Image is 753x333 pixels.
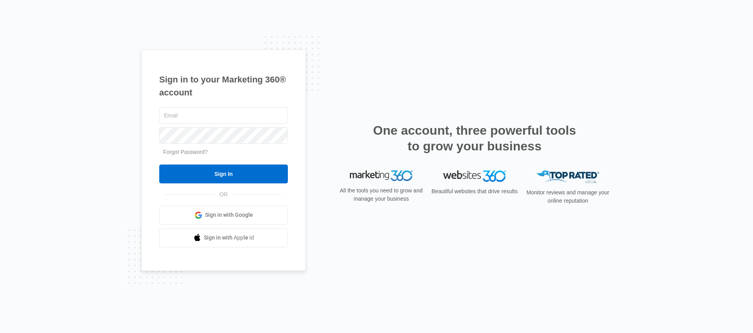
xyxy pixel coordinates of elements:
[371,123,578,154] h2: One account, three powerful tools to grow your business
[159,206,288,225] a: Sign in with Google
[431,187,518,196] p: Beautiful websites that drive results
[214,190,233,199] span: OR
[337,187,425,203] p: All the tools you need to grow and manage your business
[159,73,288,99] h1: Sign in to your Marketing 360® account
[163,149,208,155] a: Forgot Password?
[524,188,612,205] p: Monitor reviews and manage your online reputation
[204,234,254,242] span: Sign in with Apple Id
[537,170,599,183] img: Top Rated Local
[443,170,506,182] img: Websites 360
[205,211,253,219] span: Sign in with Google
[159,229,288,247] a: Sign in with Apple Id
[159,107,288,124] input: Email
[159,165,288,183] input: Sign In
[350,170,413,181] img: Marketing 360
